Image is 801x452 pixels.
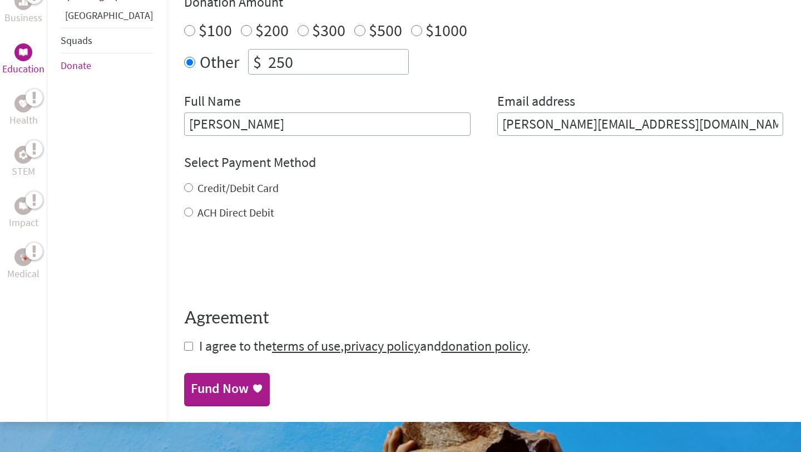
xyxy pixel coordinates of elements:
[184,112,471,136] input: Enter Full Name
[200,49,239,75] label: Other
[61,34,92,47] a: Squads
[9,215,38,230] p: Impact
[7,248,39,282] a: MedicalMedical
[7,266,39,282] p: Medical
[426,19,467,41] label: $1000
[497,92,575,112] label: Email address
[19,150,28,159] img: STEM
[312,19,345,41] label: $300
[19,253,28,262] img: Medical
[255,19,289,41] label: $200
[12,164,35,179] p: STEM
[14,197,32,215] div: Impact
[61,53,153,78] li: Donate
[184,154,783,171] h4: Select Payment Method
[19,202,28,210] img: Impact
[4,10,42,26] p: Business
[184,243,353,286] iframe: reCAPTCHA
[61,8,153,28] li: Belize
[65,9,153,22] a: [GEOGRAPHIC_DATA]
[197,181,279,195] label: Credit/Debit Card
[266,50,408,74] input: Enter Amount
[14,146,32,164] div: STEM
[199,19,232,41] label: $100
[9,112,38,128] p: Health
[272,337,340,355] a: terms of use
[2,43,44,77] a: EducationEducation
[9,197,38,230] a: ImpactImpact
[344,337,420,355] a: privacy policy
[369,19,402,41] label: $500
[19,48,28,56] img: Education
[184,308,783,328] h4: Agreement
[2,61,44,77] p: Education
[9,95,38,128] a: HealthHealth
[61,59,91,72] a: Donate
[191,380,249,397] div: Fund Now
[14,43,32,61] div: Education
[19,100,28,107] img: Health
[199,337,531,355] span: I agree to the , and .
[61,28,153,53] li: Squads
[441,337,527,355] a: donation policy
[14,95,32,112] div: Health
[197,205,274,219] label: ACH Direct Debit
[249,50,266,74] div: $
[184,92,241,112] label: Full Name
[14,248,32,266] div: Medical
[497,112,784,136] input: Your Email
[184,373,270,404] a: Fund Now
[12,146,35,179] a: STEMSTEM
